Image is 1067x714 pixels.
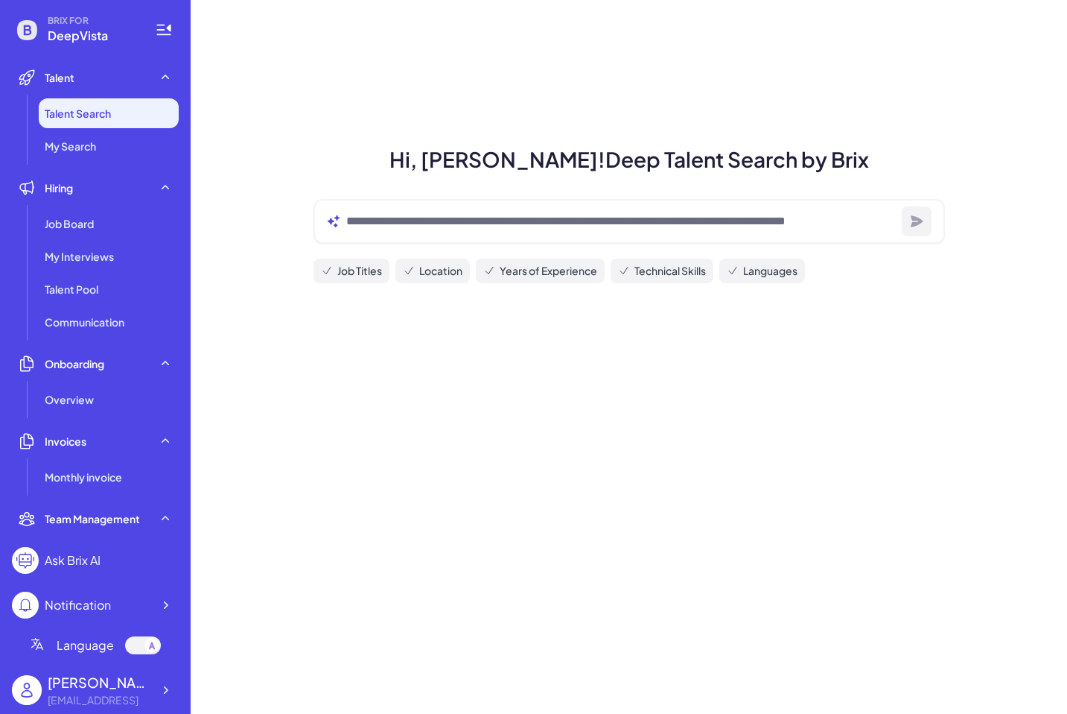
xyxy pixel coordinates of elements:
span: Job Titles [337,263,382,279]
span: My Search [45,139,96,154]
span: Talent [45,70,74,85]
span: Job Board [45,216,94,231]
span: Communication [45,315,124,329]
div: jingconan@deepvista.ai [48,692,152,708]
span: Language [57,636,114,654]
span: Talent Search [45,106,111,121]
h1: Hi, [PERSON_NAME]! Deep Talent Search by Brix [296,144,963,175]
span: Monthly invoice [45,470,122,484]
div: Notification [45,596,111,614]
span: Hiring [45,180,73,195]
span: Years of Experience [500,263,597,279]
span: Invoices [45,434,86,449]
span: Talent Pool [45,282,98,297]
span: DeepVista [48,27,137,45]
span: Overview [45,392,94,407]
span: Technical Skills [634,263,706,279]
div: Jing Conan Wang [48,672,152,692]
span: My Interviews [45,249,114,264]
span: Location [419,263,462,279]
span: Team Management [45,511,140,526]
img: user_logo.png [12,675,42,705]
span: BRIX FOR [48,15,137,27]
span: Languages [743,263,797,279]
div: Ask Brix AI [45,552,101,569]
span: Onboarding [45,356,104,371]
